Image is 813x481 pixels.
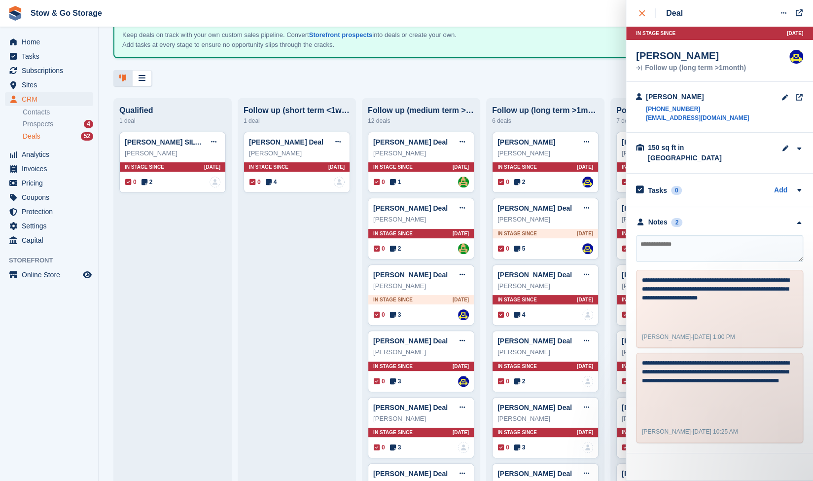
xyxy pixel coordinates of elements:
span: Online Store [22,268,81,282]
a: [PERSON_NAME] Deal [497,337,572,345]
a: menu [5,162,93,176]
div: [PERSON_NAME] [249,148,345,158]
span: 0 [249,178,261,186]
span: 0 [622,244,634,253]
div: 6 deals [492,115,599,127]
span: 4 [514,310,526,319]
span: Deals [23,132,40,141]
span: Home [22,35,81,49]
a: menu [5,35,93,49]
img: deal-assignee-blank [582,309,593,320]
span: [PERSON_NAME] [642,333,691,340]
span: In stage since [497,363,537,370]
a: [PERSON_NAME] Deal [373,337,448,345]
span: 3 [390,377,401,386]
a: [PERSON_NAME] Deal [622,204,696,212]
div: [PERSON_NAME] [622,347,717,357]
a: menu [5,92,93,106]
span: In stage since [373,296,413,303]
a: [PERSON_NAME] Deal [622,138,696,146]
span: 0 [622,310,634,319]
div: 7 deals [616,115,723,127]
span: [DATE] 1:00 PM [693,333,735,340]
a: menu [5,49,93,63]
span: 1 [390,178,401,186]
div: [PERSON_NAME] [497,281,593,291]
span: In stage since [497,296,537,303]
span: 2 [390,244,401,253]
div: [PERSON_NAME] [497,148,593,158]
a: [PERSON_NAME] Deal [373,404,448,411]
span: 0 [498,443,509,452]
span: [DATE] [453,296,469,303]
div: [PERSON_NAME] [622,215,717,224]
div: [PERSON_NAME] [622,414,717,424]
span: [DATE] [328,163,345,171]
div: 4 [84,120,93,128]
span: 0 [374,443,385,452]
span: In stage since [622,230,661,237]
span: In stage since [373,163,413,171]
div: 52 [81,132,93,141]
img: Rob Good-Stephenson [582,243,593,254]
a: [PERSON_NAME] Deal [497,404,572,411]
span: 0 [125,178,137,186]
a: Rob Good-Stephenson [582,177,593,187]
span: In stage since [497,163,537,171]
a: menu [5,190,93,204]
div: 1 deal [244,115,350,127]
div: [PERSON_NAME] [622,148,717,158]
div: Deal [666,7,683,19]
a: Rob Good-Stephenson [789,50,803,64]
div: Potential (waiting for them to call back) [616,106,723,115]
span: [DATE] [453,363,469,370]
span: Subscriptions [22,64,81,77]
span: [DATE] [453,230,469,237]
span: 3 [514,443,526,452]
a: [PERSON_NAME] Deal [622,271,696,279]
span: [PERSON_NAME] [642,428,691,435]
img: deal-assignee-blank [582,442,593,453]
span: Invoices [22,162,81,176]
a: [PERSON_NAME] Deal [622,337,696,345]
span: 0 [622,377,634,386]
div: Follow up (medium term >1week) [368,106,474,115]
div: - [642,427,738,436]
span: 0 [622,443,634,452]
span: [DATE] [453,429,469,436]
a: Prospects 4 [23,119,93,129]
span: In stage since [125,163,164,171]
a: [PERSON_NAME] Deal [373,204,448,212]
span: [DATE] [577,230,593,237]
img: Alex Taylor [458,177,469,187]
h2: Tasks [648,186,667,195]
span: 2 [514,377,526,386]
span: [DATE] [577,163,593,171]
div: 2 [671,218,682,227]
a: menu [5,205,93,219]
div: Follow up (short term <1week) [244,106,350,115]
div: [PERSON_NAME] [622,281,717,291]
span: In stage since [373,429,413,436]
span: 0 [498,310,509,319]
span: Capital [22,233,81,247]
a: Stow & Go Storage [27,5,106,21]
span: In stage since [249,163,288,171]
div: 1 deal [119,115,226,127]
span: Storefront [9,256,98,265]
img: deal-assignee-blank [334,177,345,187]
span: In stage since [497,230,537,237]
a: [PERSON_NAME] Deal [373,138,448,146]
span: Settings [22,219,81,233]
div: 0 [671,186,682,195]
span: 0 [374,178,385,186]
a: Contacts [23,108,93,117]
div: - [642,333,735,341]
p: Keep deals on track with your own custom sales pipeline. Convert into deals or create your own. A... [122,30,467,49]
span: 0 [498,377,509,386]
